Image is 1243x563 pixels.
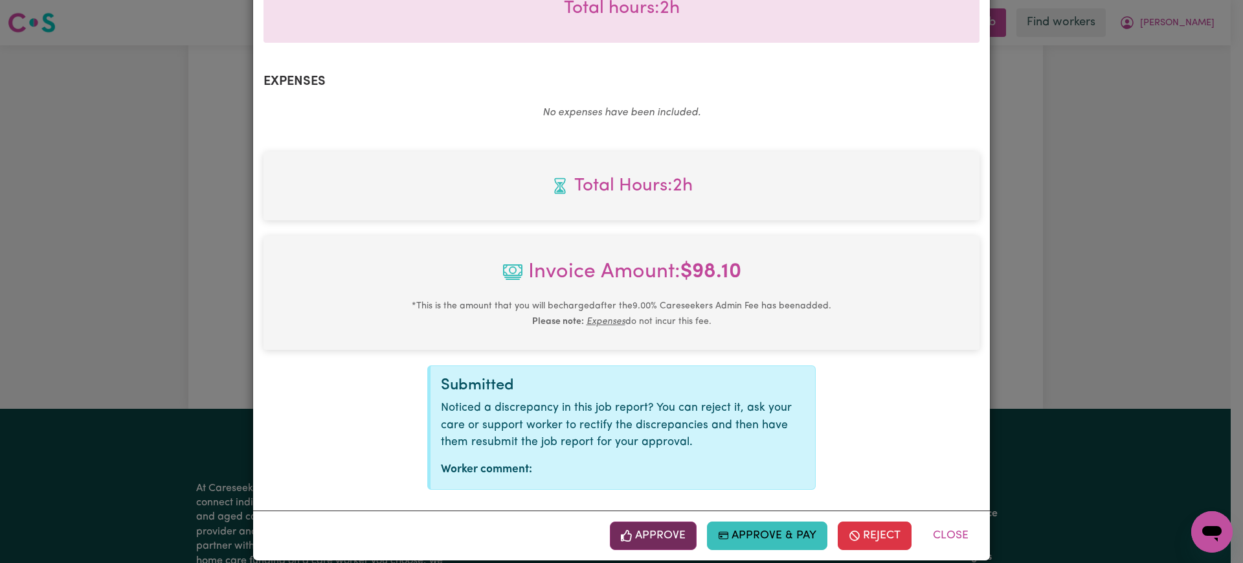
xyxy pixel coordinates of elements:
span: Total hours worked: 2 hours [274,172,969,200]
span: Submitted [441,378,514,393]
small: This is the amount that you will be charged after the 9.00 % Careseekers Admin Fee has been added... [412,301,831,327]
button: Approve [610,522,697,550]
b: $ 98.10 [680,262,741,282]
span: Invoice Amount: [274,257,969,298]
b: Please note: [532,317,584,327]
button: Close [922,522,980,550]
button: Approve & Pay [707,522,828,550]
button: Reject [838,522,912,550]
iframe: Button to launch messaging window [1191,511,1233,553]
p: Noticed a discrepancy in this job report? You can reject it, ask your care or support worker to r... [441,400,805,451]
h2: Expenses [263,74,980,89]
em: No expenses have been included. [543,108,700,118]
strong: Worker comment: [441,464,532,475]
u: Expenses [587,317,625,327]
